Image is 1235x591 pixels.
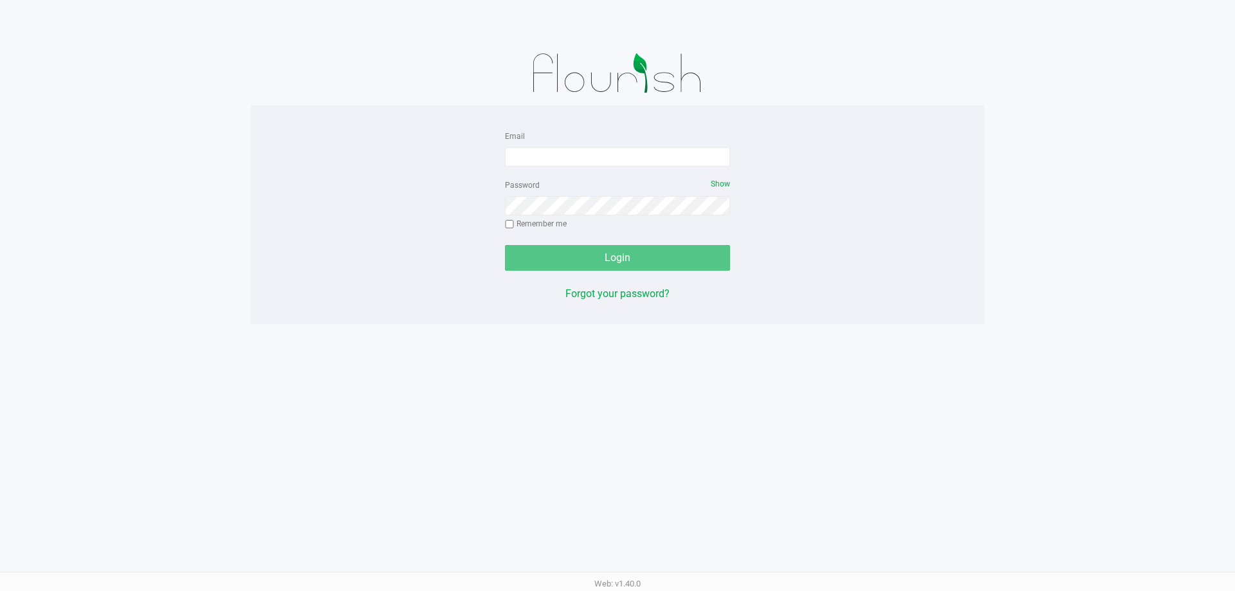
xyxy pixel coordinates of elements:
span: Show [711,179,730,188]
span: Web: v1.40.0 [594,579,641,588]
label: Password [505,179,540,191]
label: Remember me [505,218,567,230]
button: Forgot your password? [565,286,670,302]
input: Remember me [505,220,514,229]
label: Email [505,131,525,142]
